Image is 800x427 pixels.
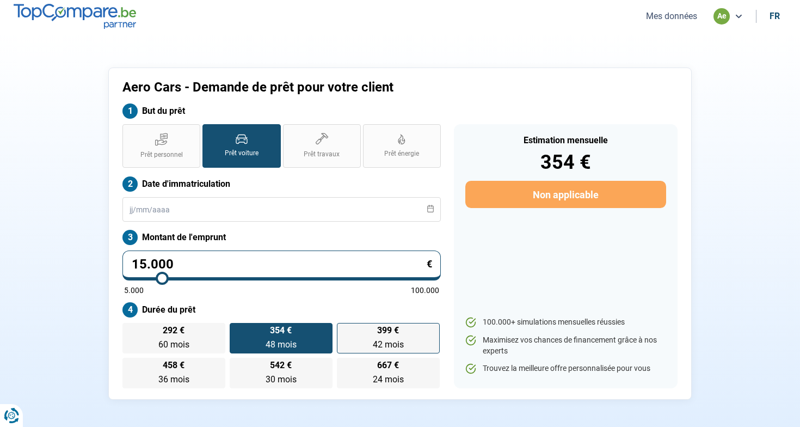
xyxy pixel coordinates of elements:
span: 36 mois [158,374,189,385]
li: Trouvez la meilleure offre personnalisée pour vous [465,363,666,374]
label: But du prêt [122,103,441,119]
span: 100.000 [411,286,439,294]
div: fr [770,11,780,21]
span: 354 € [270,326,292,335]
img: TopCompare.be [14,4,136,28]
button: Mes données [643,10,700,22]
span: 42 mois [373,339,404,350]
span: 5.000 [124,286,144,294]
span: Prêt voiture [225,149,259,158]
span: Prêt travaux [304,150,340,159]
label: Date d'immatriculation [122,176,441,192]
span: 292 € [163,326,184,335]
label: Montant de l'emprunt [122,230,441,245]
div: ae [713,8,730,25]
span: Prêt énergie [384,149,419,158]
span: 667 € [377,361,399,370]
span: 399 € [377,326,399,335]
span: 24 mois [373,374,404,385]
span: 48 mois [266,339,297,350]
li: 100.000+ simulations mensuelles réussies [465,317,666,328]
button: Non applicable [465,181,666,208]
span: 30 mois [266,374,297,385]
div: Estimation mensuelle [465,136,666,145]
input: jj/mm/aaaa [122,197,441,222]
h1: Aero Cars - Demande de prêt pour votre client [122,80,536,95]
span: 60 mois [158,339,189,350]
label: Durée du prêt [122,302,441,318]
span: 458 € [163,361,184,370]
div: 354 € [465,152,666,172]
span: 542 € [270,361,292,370]
span: € [427,259,432,269]
li: Maximisez vos chances de financement grâce à nos experts [465,335,666,356]
span: Prêt personnel [140,150,183,160]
